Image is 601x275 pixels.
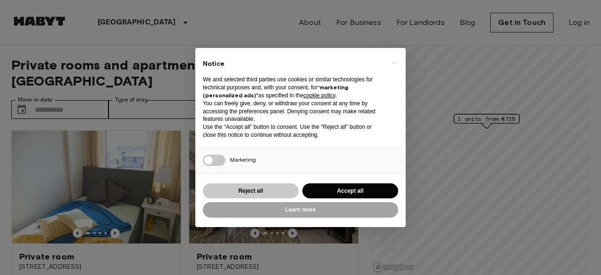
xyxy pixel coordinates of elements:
button: Close this notice [386,55,401,71]
p: We and selected third parties use cookies or similar technologies for technical purposes and, wit... [203,76,383,99]
p: Use the “Accept all” button to consent. Use the “Reject all” button or close this notice to conti... [203,123,383,139]
a: cookie policy [303,92,335,99]
span: Marketing [230,156,256,163]
h2: Notice [203,59,383,69]
button: Reject all [203,183,299,199]
button: Learn more [203,202,398,218]
strong: “marketing (personalized ads)” [203,84,348,99]
p: You can freely give, deny, or withdraw your consent at any time by accessing the preferences pane... [203,100,383,123]
button: Accept all [302,183,398,199]
span: × [392,57,395,69]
